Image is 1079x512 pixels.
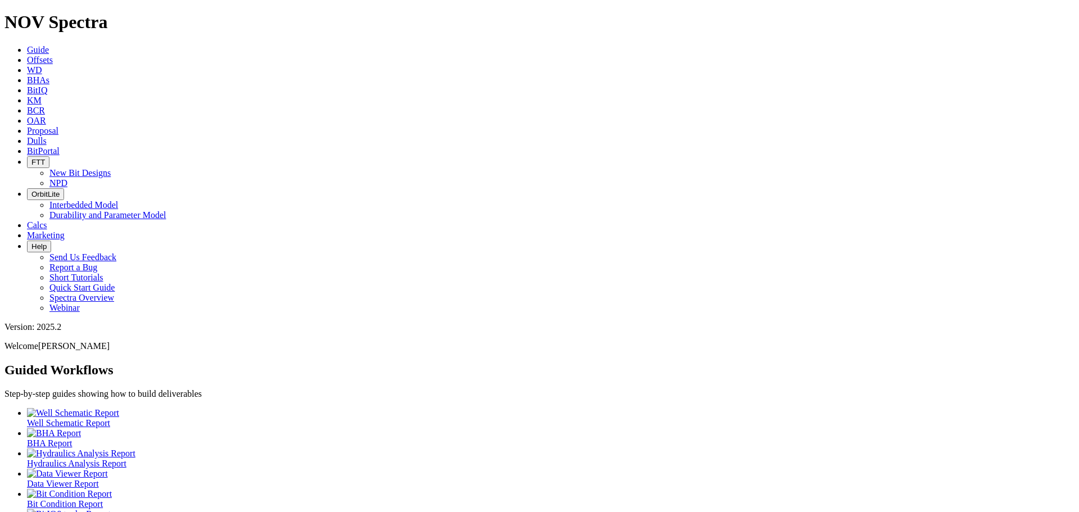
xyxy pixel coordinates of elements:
a: BCR [27,106,45,115]
a: Hydraulics Analysis Report Hydraulics Analysis Report [27,448,1075,468]
span: Bit Condition Report [27,499,103,509]
a: Spectra Overview [49,293,114,302]
a: Data Viewer Report Data Viewer Report [27,469,1075,488]
a: Short Tutorials [49,273,103,282]
button: FTT [27,156,49,168]
div: Version: 2025.2 [4,322,1075,332]
a: Interbedded Model [49,200,118,210]
img: Bit Condition Report [27,489,112,499]
a: Webinar [49,303,80,312]
button: Help [27,241,51,252]
span: FTT [31,158,45,166]
a: Offsets [27,55,53,65]
a: NPD [49,178,67,188]
span: Well Schematic Report [27,418,110,428]
p: Welcome [4,341,1075,351]
a: Proposal [27,126,58,135]
button: OrbitLite [27,188,64,200]
a: BHA Report BHA Report [27,428,1075,448]
a: Marketing [27,230,65,240]
a: OAR [27,116,46,125]
span: [PERSON_NAME] [38,341,110,351]
a: Guide [27,45,49,55]
a: KM [27,96,42,105]
img: Hydraulics Analysis Report [27,448,135,459]
a: New Bit Designs [49,168,111,178]
a: Calcs [27,220,47,230]
a: BitIQ [27,85,47,95]
span: Help [31,242,47,251]
a: Dulls [27,136,47,146]
span: Data Viewer Report [27,479,99,488]
span: Hydraulics Analysis Report [27,459,126,468]
img: BHA Report [27,428,81,438]
a: Bit Condition Report Bit Condition Report [27,489,1075,509]
a: Send Us Feedback [49,252,116,262]
a: Durability and Parameter Model [49,210,166,220]
a: BHAs [27,75,49,85]
a: BitPortal [27,146,60,156]
span: BHA Report [27,438,72,448]
a: Quick Start Guide [49,283,115,292]
a: WD [27,65,42,75]
span: OrbitLite [31,190,60,198]
p: Step-by-step guides showing how to build deliverables [4,389,1075,399]
a: Well Schematic Report Well Schematic Report [27,408,1075,428]
h1: NOV Spectra [4,12,1075,33]
img: Data Viewer Report [27,469,108,479]
a: Report a Bug [49,262,97,272]
img: Well Schematic Report [27,408,119,418]
h2: Guided Workflows [4,363,1075,378]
